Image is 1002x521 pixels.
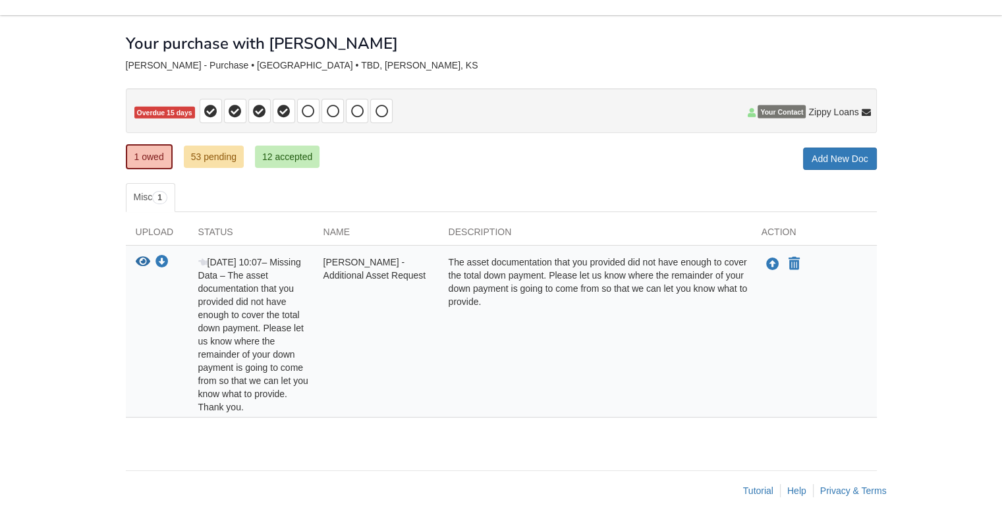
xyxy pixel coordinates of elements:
[820,485,887,496] a: Privacy & Terms
[188,225,314,245] div: Status
[155,258,169,268] a: Download RAYMOND HARLEMAN - Additional Asset Request
[152,191,167,204] span: 1
[808,105,858,119] span: Zippy Loans
[765,256,781,273] button: Upload RAYMOND HARLEMAN - Additional Asset Request
[126,225,188,245] div: Upload
[126,35,398,52] h1: Your purchase with [PERSON_NAME]
[184,146,244,168] a: 53 pending
[126,183,175,212] a: Misc
[188,256,314,414] div: – Missing Data – The asset documentation that you provided did not have enough to cover the total...
[743,485,773,496] a: Tutorial
[803,148,877,170] a: Add New Doc
[787,485,806,496] a: Help
[136,256,150,269] button: View RAYMOND HARLEMAN - Additional Asset Request
[439,225,752,245] div: Description
[314,225,439,245] div: Name
[126,144,173,169] a: 1 owed
[758,105,806,119] span: Your Contact
[255,146,320,168] a: 12 accepted
[323,257,426,281] span: [PERSON_NAME] - Additional Asset Request
[752,225,877,245] div: Action
[134,107,195,119] span: Overdue 15 days
[439,256,752,414] div: The asset documentation that you provided did not have enough to cover the total down payment. Pl...
[787,256,801,272] button: Declare RAYMOND HARLEMAN - Additional Asset Request not applicable
[126,60,877,71] div: [PERSON_NAME] - Purchase • [GEOGRAPHIC_DATA] • TBD, [PERSON_NAME], KS
[198,257,262,267] span: [DATE] 10:07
